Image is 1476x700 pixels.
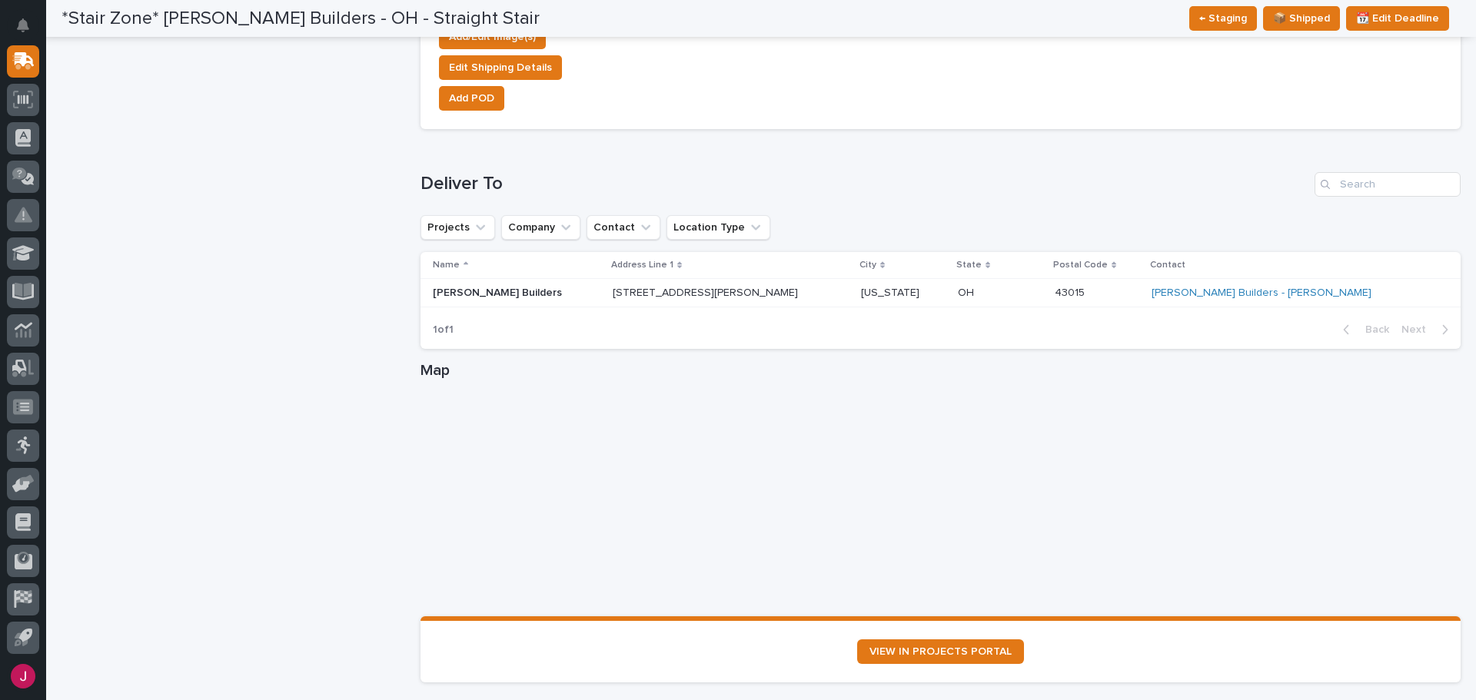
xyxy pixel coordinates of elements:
[449,89,494,108] span: Add POD
[61,8,540,30] h2: *Stair Zone* [PERSON_NAME] Builders - OH - Straight Stair
[1055,284,1088,300] p: 43015
[501,215,580,240] button: Company
[433,287,600,300] p: [PERSON_NAME] Builders
[613,287,849,300] p: [STREET_ADDRESS][PERSON_NAME]
[956,257,982,274] p: State
[587,215,660,240] button: Contact
[857,639,1024,664] a: VIEW IN PROJECTS PORTAL
[1356,323,1389,337] span: Back
[7,660,39,692] button: users-avatar
[421,279,1461,307] tr: [PERSON_NAME] Builders[STREET_ADDRESS][PERSON_NAME][US_STATE][US_STATE] OHOH 4301543015 [PERSON_N...
[1315,172,1461,197] input: Search
[421,173,1308,195] h1: Deliver To
[421,386,1461,616] iframe: Map
[667,215,770,240] button: Location Type
[1401,323,1435,337] span: Next
[439,55,562,80] button: Edit Shipping Details
[1346,6,1449,31] button: 📆 Edit Deadline
[859,257,876,274] p: City
[611,257,673,274] p: Address Line 1
[1395,323,1461,337] button: Next
[433,257,460,274] p: Name
[421,311,466,349] p: 1 of 1
[1152,287,1371,300] a: [PERSON_NAME] Builders - [PERSON_NAME]
[1331,323,1395,337] button: Back
[449,58,552,77] span: Edit Shipping Details
[421,215,495,240] button: Projects
[1189,6,1257,31] button: ← Staging
[1053,257,1108,274] p: Postal Code
[1263,6,1340,31] button: 📦 Shipped
[861,284,922,300] p: [US_STATE]
[1356,9,1439,28] span: 📆 Edit Deadline
[439,86,504,111] button: Add POD
[7,9,39,41] button: Notifications
[958,284,977,300] p: OH
[1273,9,1330,28] span: 📦 Shipped
[869,646,1012,657] span: VIEW IN PROJECTS PORTAL
[19,18,39,43] div: Notifications
[1199,9,1247,28] span: ← Staging
[421,361,1461,380] h1: Map
[1150,257,1185,274] p: Contact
